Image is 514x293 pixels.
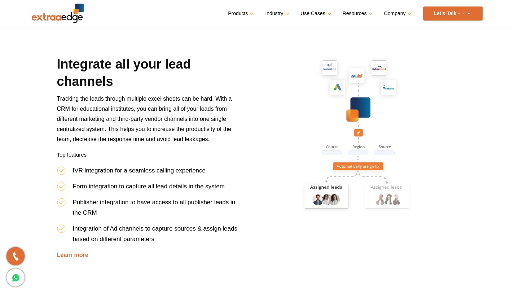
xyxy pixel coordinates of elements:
[228,8,252,19] a: Products
[263,56,457,213] img: manage-all-your-leads-in-higher-education-crm
[57,252,88,258] a: Learn more
[57,197,243,223] li: Publisher integration to have access to all publisher leads in the CRM
[57,181,243,197] li: Form integration to capture all lead details in the system
[265,8,288,19] a: Industry
[57,56,243,94] h2: Integrate all your lead channels
[57,223,243,250] li: Integration of Ad channels to capture sources & assign leads based on different parameters
[57,152,87,158] strong: Top features
[343,8,372,19] a: Resources
[384,8,410,19] a: Company
[57,94,243,150] p: Tracking the leads through multiple excel sheets can be hard. With a CRM for educational institut...
[423,6,483,21] a: Let’s Talk
[57,165,243,181] li: IVR integration for a seamless calling experience
[300,8,330,19] a: Use Cases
